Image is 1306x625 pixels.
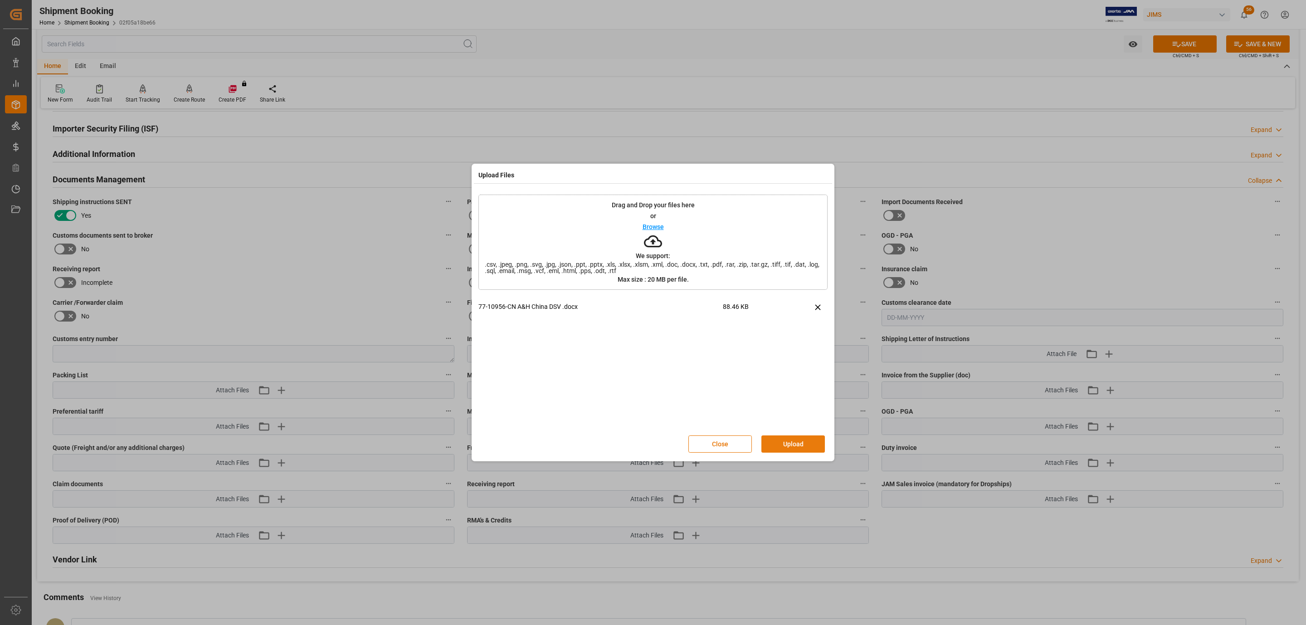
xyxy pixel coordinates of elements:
p: Max size : 20 MB per file. [618,276,689,283]
button: Upload [761,435,825,453]
p: or [650,213,656,219]
span: 88.46 KB [723,302,785,318]
p: We support: [636,253,670,259]
p: Drag and Drop your files here [612,202,695,208]
span: .csv, .jpeg, .png, .svg, .jpg, .json, .ppt, .pptx, .xls, .xlsx, .xlsm, .xml, .doc, .docx, .txt, .... [479,261,827,274]
div: Drag and Drop your files hereorBrowseWe support:.csv, .jpeg, .png, .svg, .jpg, .json, .ppt, .pptx... [478,195,828,290]
button: Close [688,435,752,453]
p: Browse [643,224,664,230]
h4: Upload Files [478,171,514,180]
p: 77-10956-CN A&H China DSV .docx [478,302,723,312]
